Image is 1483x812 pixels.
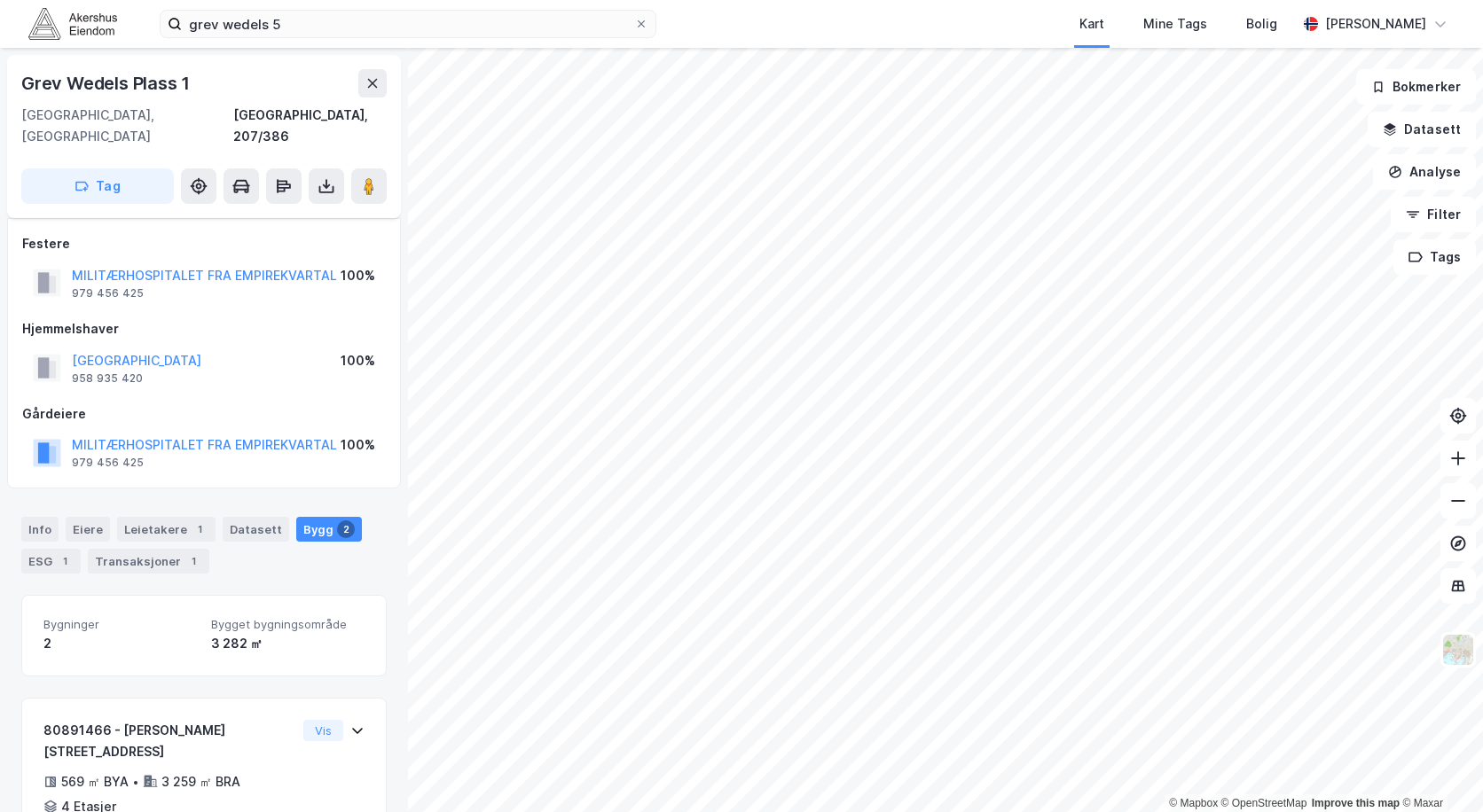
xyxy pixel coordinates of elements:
[72,371,143,386] div: 958 935 420
[233,105,387,147] div: [GEOGRAPHIC_DATA], 207/386
[296,517,362,542] div: Bygg
[117,517,216,542] div: Leietakere
[22,233,386,254] div: Festere
[1325,13,1426,35] div: [PERSON_NAME]
[43,720,296,762] div: 80891466 - [PERSON_NAME][STREET_ADDRESS]
[21,549,81,574] div: ESG
[1368,112,1476,147] button: Datasett
[1221,797,1307,809] a: OpenStreetMap
[72,286,144,301] div: 979 456 425
[341,265,375,286] div: 100%
[56,552,74,570] div: 1
[21,105,233,147] div: [GEOGRAPHIC_DATA], [GEOGRAPHIC_DATA]
[1394,727,1483,812] div: Kontrollprogram for chat
[1373,154,1476,190] button: Analyse
[1441,633,1475,667] img: Z
[211,633,365,654] div: 3 282 ㎡
[191,520,208,538] div: 1
[28,8,117,39] img: akershus-eiendom-logo.9091f326c980b4bce74ccdd9f866810c.svg
[21,69,193,98] div: Grev Wedels Plass 1
[43,617,197,632] span: Bygninger
[161,771,240,792] div: 3 259 ㎡ BRA
[1393,239,1476,275] button: Tags
[61,771,129,792] div: 569 ㎡ BYA
[1169,797,1218,809] a: Mapbox
[21,168,174,204] button: Tag
[182,11,634,37] input: Søk på adresse, matrikkel, gårdeiere, leietakere eller personer
[72,456,144,470] div: 979 456 425
[43,633,197,654] div: 2
[1246,13,1277,35] div: Bolig
[337,520,355,538] div: 2
[1312,797,1400,809] a: Improve this map
[1394,727,1483,812] iframe: Chat Widget
[66,517,110,542] div: Eiere
[22,403,386,425] div: Gårdeiere
[341,434,375,456] div: 100%
[1143,13,1207,35] div: Mine Tags
[1356,69,1476,105] button: Bokmerker
[303,720,343,741] button: Vis
[341,350,375,371] div: 100%
[22,318,386,340] div: Hjemmelshaver
[1391,197,1476,232] button: Filter
[132,775,139,789] div: •
[223,517,289,542] div: Datasett
[1079,13,1104,35] div: Kart
[21,517,59,542] div: Info
[211,617,365,632] span: Bygget bygningsområde
[184,552,202,570] div: 1
[88,549,209,574] div: Transaksjoner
